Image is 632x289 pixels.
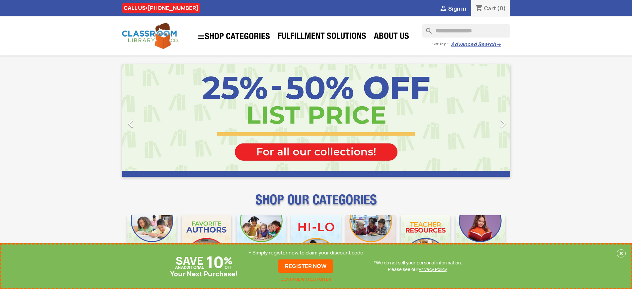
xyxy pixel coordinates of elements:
input: Search [422,24,510,38]
img: CLC_Fiction_Nonfiction_Mobile.jpg [346,215,395,265]
a: SHOP CATEGORIES [193,30,273,44]
img: Classroom Library Company [122,23,178,49]
span: (0) [497,5,506,12]
a: Previous [122,64,180,177]
img: CLC_Favorite_Authors_Mobile.jpg [182,215,231,265]
span: → [496,41,501,48]
img: CLC_Teacher_Resources_Mobile.jpg [401,215,450,265]
span: Sign in [448,5,466,12]
ul: Carousel container [122,64,510,177]
i:  [439,5,447,13]
a: [PHONE_NUMBER] [148,4,198,12]
img: CLC_HiLo_Mobile.jpg [291,215,341,265]
i:  [495,115,511,132]
img: CLC_Dyslexia_Mobile.jpg [456,215,505,265]
i: shopping_cart [475,5,483,13]
a:  Sign in [439,5,466,12]
p: SHOP OUR CATEGORIES [122,198,510,210]
a: Fulfillment Solutions [274,31,370,44]
div: CALL US: [122,3,200,13]
span: - or try - [431,41,451,47]
span: Cart [484,5,496,12]
i:  [122,115,139,132]
i:  [197,33,205,41]
img: CLC_Phonics_And_Decodables_Mobile.jpg [237,215,286,265]
i: search [422,24,430,32]
a: About Us [371,31,412,44]
a: Next [452,64,510,177]
img: CLC_Bulk_Mobile.jpg [127,215,177,265]
a: Advanced Search→ [451,41,501,48]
